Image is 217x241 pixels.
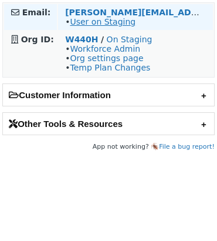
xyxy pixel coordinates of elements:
[3,84,214,106] h2: Customer Information
[65,35,98,44] a: W440H
[65,44,150,72] span: • • •
[70,17,135,26] a: User on Staging
[22,8,51,17] strong: Email:
[101,35,104,44] strong: /
[21,35,54,44] strong: Org ID:
[2,141,215,153] footer: App not working? 🪳
[3,113,214,135] h2: Other Tools & Resources
[107,35,152,44] a: On Staging
[70,53,143,63] a: Org settings page
[70,44,140,53] a: Workforce Admin
[159,143,215,150] a: File a bug report!
[65,17,135,26] span: •
[70,63,150,72] a: Temp Plan Changes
